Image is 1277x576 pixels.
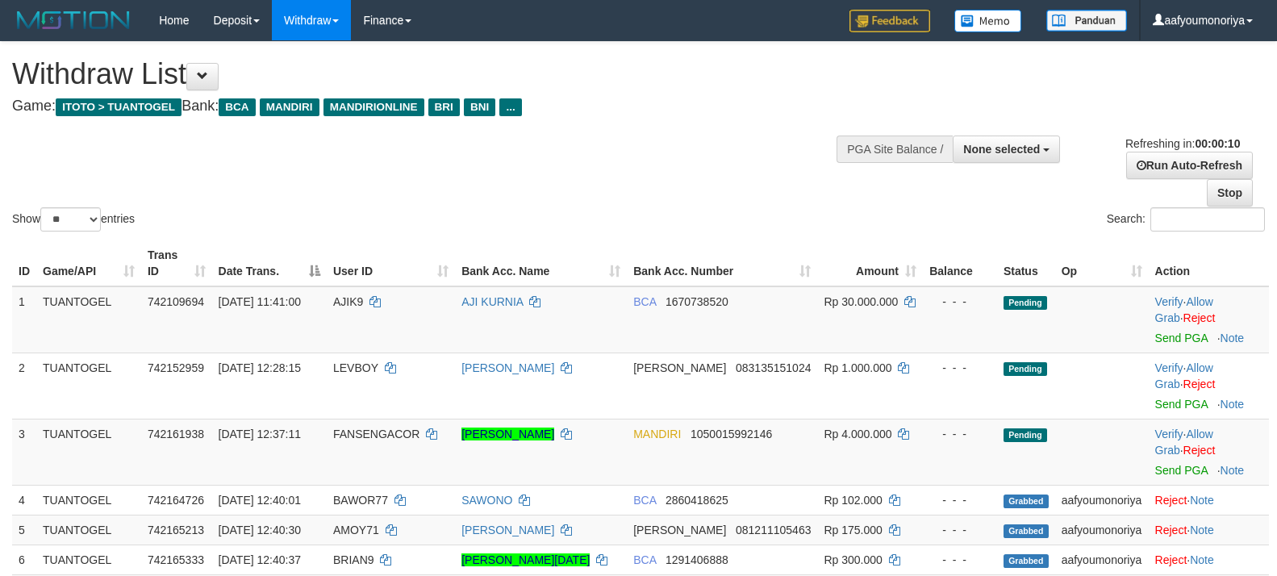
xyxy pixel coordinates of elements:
[633,524,726,536] span: [PERSON_NAME]
[1183,378,1216,390] a: Reject
[1149,545,1269,574] td: ·
[12,485,36,515] td: 4
[1155,464,1208,477] a: Send PGA
[1055,240,1149,286] th: Op: activate to sort column ascending
[36,545,141,574] td: TUANTOGEL
[824,295,898,308] span: Rp 30.000.000
[1004,495,1049,508] span: Grabbed
[1046,10,1127,31] img: panduan.png
[824,553,882,566] span: Rp 300.000
[929,294,991,310] div: - - -
[1155,494,1187,507] a: Reject
[929,552,991,568] div: - - -
[12,8,135,32] img: MOTION_logo.png
[633,361,726,374] span: [PERSON_NAME]
[12,58,835,90] h1: Withdraw List
[1149,515,1269,545] td: ·
[1125,137,1240,150] span: Refreshing in:
[12,286,36,353] td: 1
[499,98,521,116] span: ...
[1190,494,1214,507] a: Note
[148,494,204,507] span: 742164726
[736,361,811,374] span: Copy 083135151024 to clipboard
[633,553,656,566] span: BCA
[12,98,835,115] h4: Game: Bank:
[1221,398,1245,411] a: Note
[1155,295,1213,324] span: ·
[219,295,301,308] span: [DATE] 11:41:00
[148,295,204,308] span: 742109694
[1155,553,1187,566] a: Reject
[333,361,378,374] span: LEVBOY
[461,295,523,308] a: AJI KURNIA
[1004,362,1047,376] span: Pending
[219,524,301,536] span: [DATE] 12:40:30
[1126,152,1253,179] a: Run Auto-Refresh
[1155,332,1208,344] a: Send PGA
[12,419,36,485] td: 3
[148,361,204,374] span: 742152959
[148,524,204,536] span: 742165213
[56,98,182,116] span: ITOTO > TUANTOGEL
[219,361,301,374] span: [DATE] 12:28:15
[333,494,388,507] span: BAWOR77
[1004,524,1049,538] span: Grabbed
[1004,296,1047,310] span: Pending
[1190,524,1214,536] a: Note
[691,428,772,440] span: Copy 1050015992146 to clipboard
[954,10,1022,32] img: Button%20Memo.svg
[461,361,554,374] a: [PERSON_NAME]
[627,240,817,286] th: Bank Acc. Number: activate to sort column ascending
[455,240,627,286] th: Bank Acc. Name: activate to sort column ascending
[219,98,255,116] span: BCA
[1155,295,1183,308] a: Verify
[12,545,36,574] td: 6
[323,98,424,116] span: MANDIRIONLINE
[36,485,141,515] td: TUANTOGEL
[824,524,882,536] span: Rp 175.000
[327,240,455,286] th: User ID: activate to sort column ascending
[219,494,301,507] span: [DATE] 12:40:01
[929,360,991,376] div: - - -
[141,240,212,286] th: Trans ID: activate to sort column ascending
[36,353,141,419] td: TUANTOGEL
[1155,361,1183,374] a: Verify
[1195,137,1240,150] strong: 00:00:10
[1190,553,1214,566] a: Note
[333,524,379,536] span: AMOY71
[1155,398,1208,411] a: Send PGA
[1055,545,1149,574] td: aafyoumonoriya
[1107,207,1265,232] label: Search:
[464,98,495,116] span: BNI
[148,428,204,440] span: 742161938
[1149,485,1269,515] td: ·
[1221,464,1245,477] a: Note
[1155,524,1187,536] a: Reject
[36,515,141,545] td: TUANTOGEL
[849,10,930,32] img: Feedback.jpg
[929,492,991,508] div: - - -
[837,136,953,163] div: PGA Site Balance /
[633,295,656,308] span: BCA
[428,98,460,116] span: BRI
[824,361,891,374] span: Rp 1.000.000
[1155,428,1213,457] span: ·
[12,207,135,232] label: Show entries
[461,428,554,440] a: [PERSON_NAME]
[1149,353,1269,419] td: · ·
[997,240,1055,286] th: Status
[333,295,363,308] span: AJIK9
[1207,179,1253,207] a: Stop
[1149,419,1269,485] td: · ·
[461,494,512,507] a: SAWONO
[1155,361,1213,390] a: Allow Grab
[333,428,419,440] span: FANSENGACOR
[963,143,1040,156] span: None selected
[1055,515,1149,545] td: aafyoumonoriya
[212,240,327,286] th: Date Trans.: activate to sort column descending
[633,494,656,507] span: BCA
[824,494,882,507] span: Rp 102.000
[148,553,204,566] span: 742165333
[824,428,891,440] span: Rp 4.000.000
[36,286,141,353] td: TUANTOGEL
